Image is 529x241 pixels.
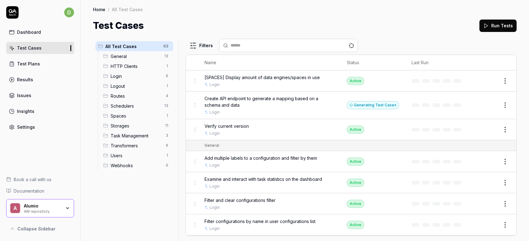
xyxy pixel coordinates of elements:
[6,74,74,86] a: Results
[209,131,220,136] a: Login
[6,58,74,70] a: Test Plans
[101,61,173,71] div: Drag to reorderHTTP Clients1
[347,221,364,229] div: Active
[101,51,173,61] div: Drag to reorderGeneral13
[209,205,220,210] a: Login
[6,89,74,101] a: Issues
[347,179,364,187] div: Active
[108,6,109,12] div: /
[111,83,162,89] span: Logout
[163,92,171,100] span: 4
[341,55,405,70] th: Status
[6,42,74,54] a: Test Cases
[163,162,171,169] span: 0
[209,109,220,115] a: Login
[479,20,517,32] button: Run Tests
[6,188,74,194] a: Documentation
[14,176,51,183] span: Book a call with us
[17,108,34,114] div: Insights
[10,203,20,213] span: A
[14,188,44,194] span: Documentation
[205,123,249,129] span: Verify current version
[186,119,516,140] tr: Verify current versionLoginActive
[209,163,220,168] a: Login
[205,155,317,161] span: Add multiple labels to a configuration and filter by them
[101,81,173,91] div: Drag to reorderLogout1
[111,103,161,109] span: Schedulers
[205,218,315,225] span: Filter configurations by name in user configurations list
[163,72,171,80] span: 6
[347,158,364,166] div: Active
[111,113,162,119] span: Spaces
[163,112,171,119] span: 1
[163,132,171,139] span: 3
[163,152,171,159] span: 1
[24,203,61,209] div: Alumio
[163,62,171,70] span: 1
[347,126,364,134] div: Active
[186,172,516,193] tr: Examine and interact with task statistics on the dashboardLoginActive
[347,101,399,109] button: Generating Test Case»
[186,91,516,119] tr: Create API endpoint to generate a mapping based on a schema and dataLoginGenerating Test Case»
[101,111,173,121] div: Drag to reorderSpaces1
[64,6,74,19] button: d
[405,55,470,70] th: Last Run
[6,222,74,235] button: Collapse Sidebar
[17,60,40,67] div: Test Plans
[24,208,61,213] div: AW repository
[6,105,74,117] a: Insights
[111,152,162,159] span: Users
[163,122,171,129] span: 11
[205,176,322,182] span: Examine and interact with task statistics on the dashboard
[161,42,171,50] span: 63
[205,197,276,203] span: Filter and clear configurations filter
[205,74,320,81] span: [SPACES] Display amount of data engines/spaces in use
[209,226,220,231] a: Login
[6,176,74,183] a: Book a call with us
[163,82,171,90] span: 1
[17,92,31,99] div: Issues
[105,43,160,50] span: All Test Cases
[198,55,341,70] th: Name
[112,6,143,12] div: All Test Cases
[162,52,171,60] span: 13
[205,143,219,148] div: General
[111,132,162,139] span: Task Management
[111,162,162,169] span: Webhooks
[101,121,173,131] div: Drag to reorderStorages11
[93,6,105,12] a: Home
[186,70,516,91] tr: [SPACES] Display amount of data engines/spaces in useLoginActive
[347,77,364,85] div: Active
[17,124,35,130] div: Settings
[162,102,171,109] span: 13
[111,63,162,69] span: HTTP Clients
[93,19,144,33] h1: Test Cases
[101,141,173,150] div: Drag to reorderTransformers6
[6,26,74,38] a: Dashboard
[347,200,364,208] div: Active
[101,91,173,101] div: Drag to reorderRoutes4
[17,29,41,35] div: Dashboard
[347,101,399,109] div: Generating Test Case »
[111,123,161,129] span: Storages
[17,76,33,83] div: Results
[209,82,220,87] a: Login
[111,93,162,99] span: Routes
[186,39,217,52] button: Filters
[64,7,74,17] span: d
[111,142,162,149] span: Transformers
[17,225,55,232] span: Collapse Sidebar
[101,131,173,141] div: Drag to reorderTask Management3
[6,199,74,218] button: AAlumioAW repository
[205,95,334,108] span: Create API endpoint to generate a mapping based on a schema and data
[101,150,173,160] div: Drag to reorderUsers1
[111,73,162,79] span: Login
[101,101,173,111] div: Drag to reorderSchedulers13
[347,102,399,108] a: Generating Test Case»
[111,53,161,60] span: General
[17,45,42,51] div: Test Cases
[186,151,516,172] tr: Add multiple labels to a configuration and filter by themLoginActive
[6,121,74,133] a: Settings
[209,184,220,189] a: Login
[186,193,516,214] tr: Filter and clear configurations filterLoginActive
